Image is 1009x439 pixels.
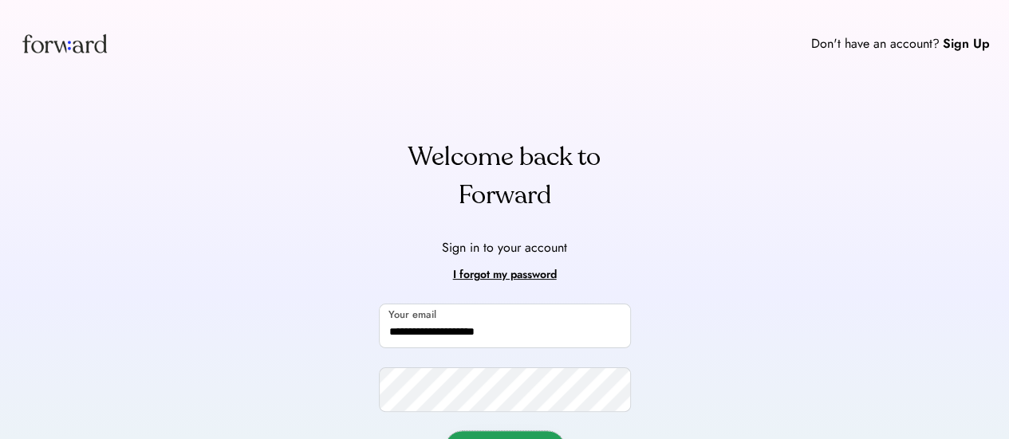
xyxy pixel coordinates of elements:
div: Sign Up [943,34,990,53]
div: Welcome back to Forward [379,138,631,214]
div: Sign in to your account [442,238,567,257]
div: I forgot my password [453,265,557,284]
img: Forward logo [19,19,110,68]
div: Don't have an account? [811,34,940,53]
